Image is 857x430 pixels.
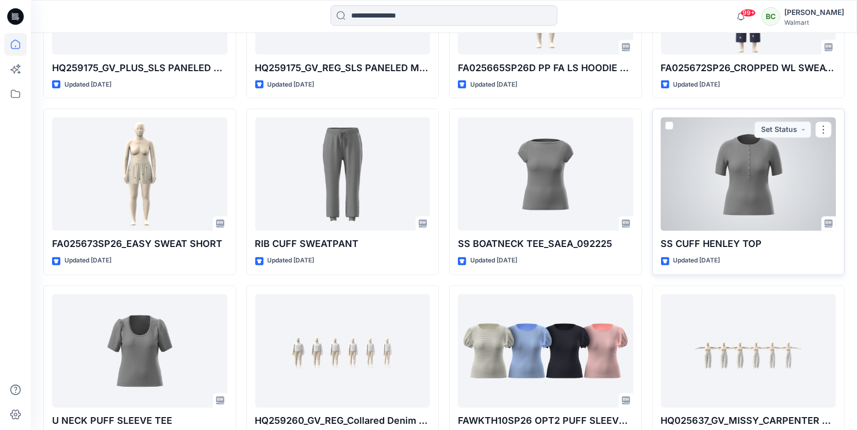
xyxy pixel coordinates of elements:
[52,294,227,408] a: U NECK PUFF SLEEVE TEE
[470,79,517,90] p: Updated [DATE]
[661,414,836,428] p: HQ025637_GV_MISSY_CARPENTER BARREL [PERSON_NAME]
[268,79,315,90] p: Updated [DATE]
[52,118,227,231] a: FA025673SP26_EASY SWEAT SHORT
[458,237,633,252] p: SS BOATNECK TEE_SAEA_092225
[64,79,111,90] p: Updated [DATE]
[255,294,431,408] a: HQ259260_GV_REG_Collared Denim Jacket
[661,118,836,231] a: SS CUFF HENLEY TOP
[255,118,431,231] a: RIB CUFF SWEATPANT
[784,19,844,26] div: Walmart
[458,118,633,231] a: SS BOATNECK TEE_SAEA_092225
[255,61,431,75] p: HQ259175_GV_REG_SLS PANELED MINI DRESS
[64,256,111,267] p: Updated [DATE]
[458,61,633,75] p: FA025665SP26D PP FA LS HOODIE SWEATSHIRT
[458,294,633,408] a: FAWKTH10SP26 OPT2 PUFF SLEEVE CREW TOP
[52,61,227,75] p: HQ259175_GV_PLUS_SLS PANELED MINI DRESS
[784,6,844,19] div: [PERSON_NAME]
[673,79,720,90] p: Updated [DATE]
[661,294,836,408] a: HQ025637_GV_MISSY_CARPENTER BARREL JEAN
[673,256,720,267] p: Updated [DATE]
[268,256,315,267] p: Updated [DATE]
[661,237,836,252] p: SS CUFF HENLEY TOP
[740,9,756,17] span: 99+
[255,414,431,428] p: HQ259260_GV_REG_Collared Denim Jacket
[255,237,431,252] p: RIB CUFF SWEATPANT
[470,256,517,267] p: Updated [DATE]
[52,414,227,428] p: U NECK PUFF SLEEVE TEE
[458,414,633,428] p: FAWKTH10SP26 OPT2 PUFF SLEEVE CREW TOP
[661,61,836,75] p: FA025672SP26_CROPPED WL SWEATPANT
[52,237,227,252] p: FA025673SP26_EASY SWEAT SHORT
[762,7,780,26] div: BC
